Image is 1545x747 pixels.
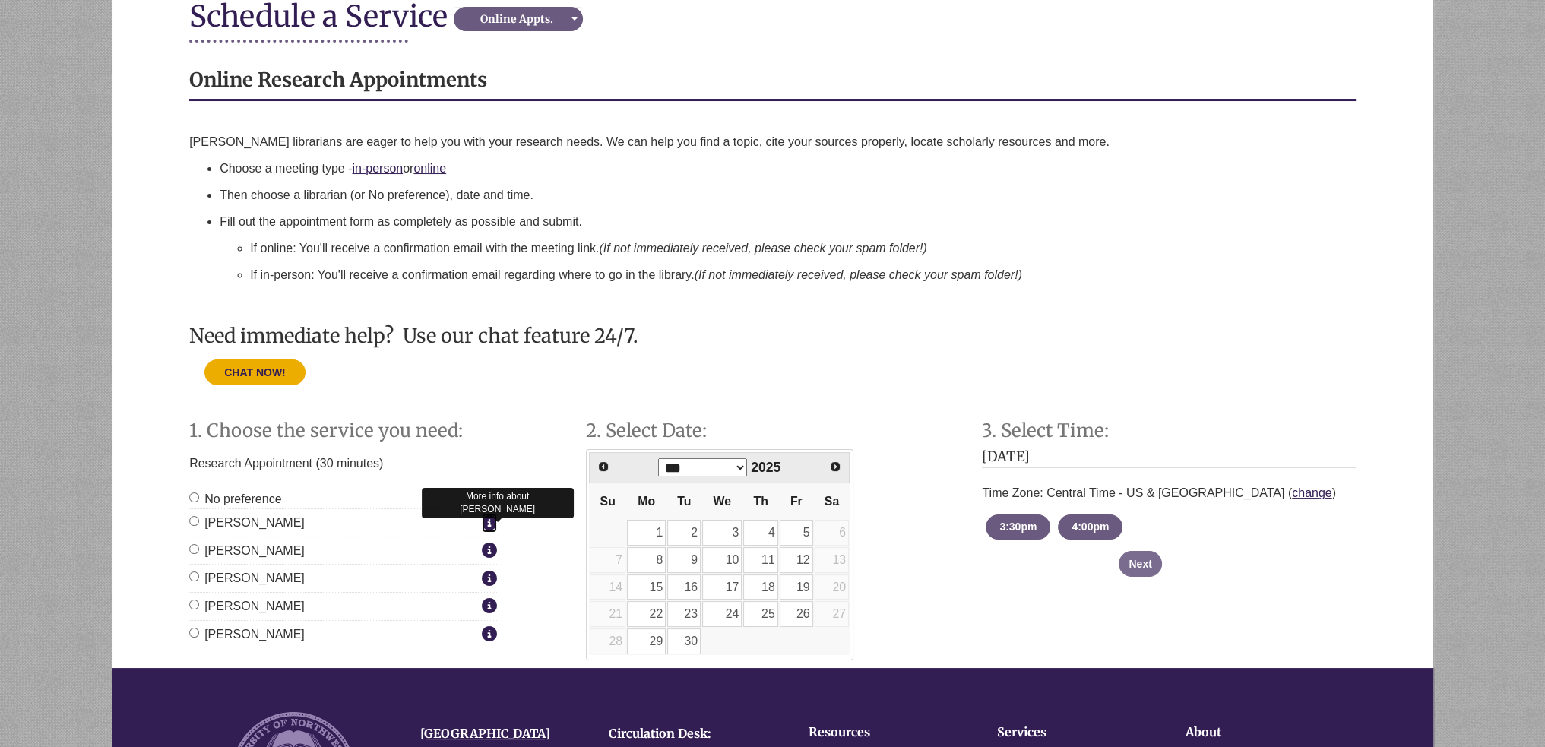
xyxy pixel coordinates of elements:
td: Available [666,600,701,628]
a: 5 [780,520,813,546]
h4: Circulation Desk: [609,727,774,741]
h3: [DATE] [982,449,1356,469]
span: Friday [790,495,803,508]
em: (If not immediately received, please check your spam folder!) [695,268,1022,281]
h2: Step 2. Select Date: [586,421,960,441]
td: Available [701,546,742,574]
label: [PERSON_NAME] [189,625,478,644]
a: Previous Month [591,454,616,479]
td: Available [701,574,742,601]
a: 9 [667,547,701,573]
a: online [413,162,446,175]
span: Sunday [600,495,616,508]
input: [PERSON_NAME] [189,600,199,609]
td: Available [779,519,814,546]
strong: Online Research Appointments [189,68,487,92]
h4: Resources [809,726,950,739]
button: 4:00pm [1058,514,1122,540]
a: 16 [667,574,701,600]
label: [PERSON_NAME] [189,568,478,588]
label: No preference [189,489,281,509]
button: Next [1119,551,1161,577]
a: 30 [667,628,701,654]
label: [PERSON_NAME] [189,513,478,533]
td: Available [666,628,701,655]
a: 1 [627,520,666,546]
a: change [1292,486,1332,499]
span: Saturday [825,495,839,508]
a: 19 [780,574,813,600]
input: [PERSON_NAME] [189,571,199,581]
span: Thursday [753,495,768,508]
a: 8 [627,547,666,573]
h4: Services [997,726,1138,739]
input: [PERSON_NAME] [189,516,199,526]
td: Available [742,600,778,628]
td: Available [666,574,701,601]
span: 2025 [751,460,780,475]
h3: Need immediate help? Use our chat feature 24/7. [189,325,1356,347]
td: Available [626,546,666,574]
span: Monday [638,495,655,508]
select: Select month [658,458,747,476]
a: 2 [667,520,701,546]
td: Available [701,600,742,628]
a: 23 [667,601,701,627]
button: CHAT NOW! [204,359,306,385]
p: If online: You'll receive a confirmation email with the meeting link. [250,239,1356,258]
a: 29 [627,628,666,654]
td: Available [779,574,814,601]
h2: Step 3: Select Time: [982,421,1356,441]
a: 24 [702,601,742,627]
button: 3:30pm [986,514,1050,540]
input: [PERSON_NAME] [189,628,199,638]
a: 4 [743,520,777,546]
td: Available [626,600,666,628]
span: Tuesday [677,495,691,508]
span: Wednesday [714,495,731,508]
span: [PERSON_NAME] librarians are eager to help you with your research needs. We can help you find a t... [189,135,1110,148]
a: 12 [780,547,813,573]
a: 11 [743,547,777,573]
p: If in-person: You'll receive a confirmation email regarding where to go in the library. [250,266,1356,284]
p: Then choose a librarian (or No preference), date and time. [220,186,1356,204]
a: 10 [702,547,742,573]
div: More info about [PERSON_NAME] [422,488,574,518]
td: Available [779,600,814,628]
div: Staff Member Group: Online Appointments [189,489,497,644]
td: Available [742,519,778,546]
h4: About [1186,726,1327,739]
a: Next Month [824,454,848,479]
p: Choose a meeting type - or [220,160,1356,178]
td: Available [626,574,666,601]
a: 15 [627,574,666,600]
a: [GEOGRAPHIC_DATA] [420,726,550,741]
td: Available [742,574,778,601]
td: Available [742,546,778,574]
td: Available [666,546,701,574]
label: [PERSON_NAME] [189,541,478,561]
p: Fill out the appointment form as completely as possible and submit. [220,213,1356,231]
div: Time Zone: Central Time - US & [GEOGRAPHIC_DATA] ( ) [982,476,1356,511]
td: Available [626,519,666,546]
p: Research Appointment (30 minutes) [189,449,497,478]
label: [PERSON_NAME] [189,597,478,616]
a: 26 [780,601,813,627]
input: [PERSON_NAME] [189,544,199,554]
a: 17 [702,574,742,600]
a: 22 [627,601,666,627]
a: 18 [743,574,777,600]
td: Available [626,628,666,655]
a: 3 [702,520,742,546]
h2: Step 1. Choose the service you need: [189,421,563,441]
td: Available [701,519,742,546]
button: Online Appts. [454,7,583,31]
a: in-person [352,162,403,175]
em: (If not immediately received, please check your spam folder!) [599,242,926,255]
input: No preference [189,492,199,502]
span: Prev [597,461,609,473]
span: Next [829,461,841,473]
td: Available [779,546,814,574]
div: Online Appts. [458,11,575,27]
td: Available [666,519,701,546]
